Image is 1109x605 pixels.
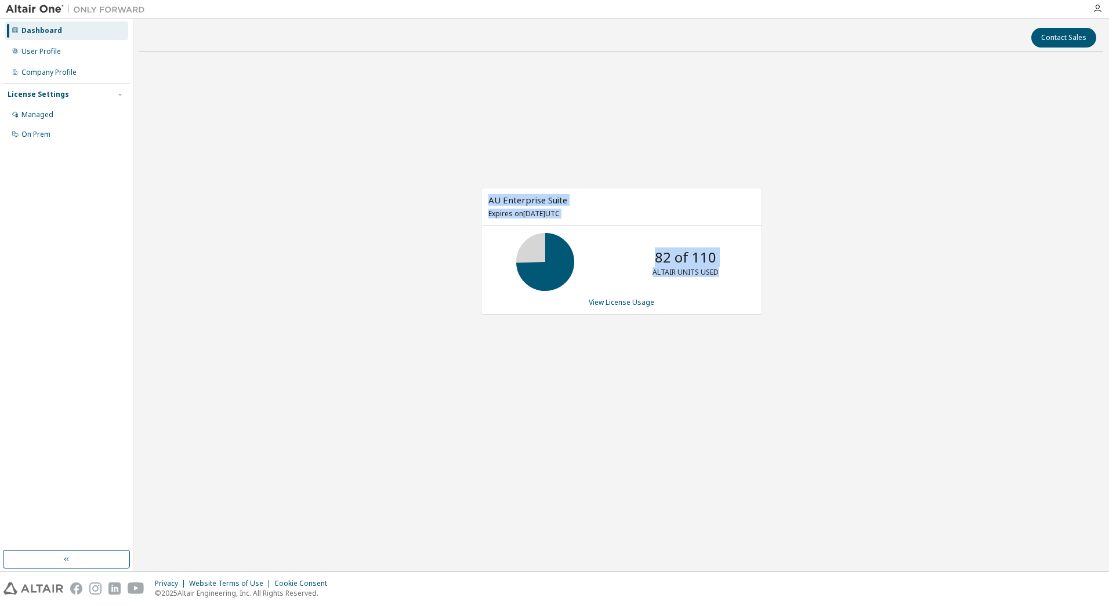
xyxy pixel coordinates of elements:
[653,267,719,277] p: ALTAIR UNITS USED
[189,579,274,588] div: Website Terms of Use
[89,582,102,595] img: instagram.svg
[8,90,69,99] div: License Settings
[3,582,63,595] img: altair_logo.svg
[155,588,334,598] p: © 2025 Altair Engineering, Inc. All Rights Reserved.
[1031,28,1096,48] button: Contact Sales
[21,26,62,35] div: Dashboard
[655,247,716,267] p: 82 of 110
[155,579,189,588] div: Privacy
[128,582,144,595] img: youtube.svg
[488,194,567,206] span: AU Enterprise Suite
[589,297,654,307] a: View License Usage
[70,582,82,595] img: facebook.svg
[21,68,77,77] div: Company Profile
[488,209,752,218] p: Expires on [DATE] UTC
[21,110,53,119] div: Managed
[21,130,50,139] div: On Prem
[274,579,334,588] div: Cookie Consent
[21,47,61,56] div: User Profile
[108,582,121,595] img: linkedin.svg
[6,3,151,15] img: Altair One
